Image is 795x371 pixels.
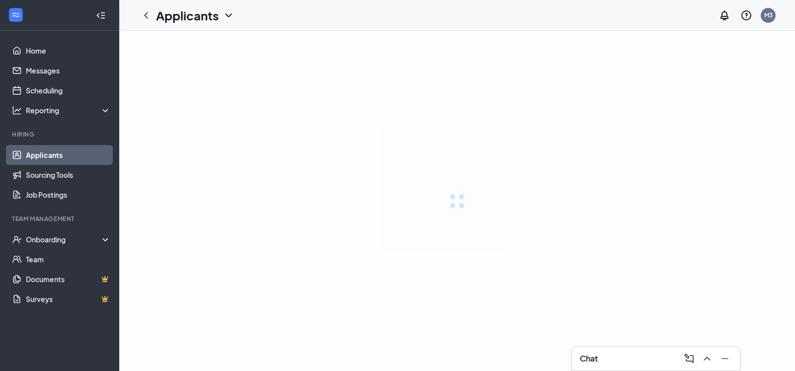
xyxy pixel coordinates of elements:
svg: WorkstreamLogo [11,10,21,20]
div: Hiring [12,130,109,139]
div: Reporting [26,105,111,115]
h3: Chat [580,353,598,364]
svg: ChevronUp [701,353,713,365]
a: Job Postings [26,185,111,205]
svg: ChevronLeft [140,9,152,21]
svg: Notifications [718,9,730,21]
svg: ComposeMessage [683,353,695,365]
a: Team [26,249,111,269]
a: DocumentsCrown [26,269,111,289]
button: Minimize [716,351,732,367]
div: Team Management [12,215,109,223]
svg: Collapse [96,10,106,20]
h1: Applicants [156,7,219,24]
button: ChevronUp [698,351,714,367]
a: Sourcing Tools [26,165,111,185]
div: Onboarding [26,234,111,244]
a: Scheduling [26,80,111,100]
svg: QuestionInfo [740,9,752,21]
div: M3 [764,11,773,19]
svg: ChevronDown [223,9,235,21]
a: Messages [26,61,111,80]
svg: Analysis [12,105,22,115]
a: Home [26,41,111,61]
svg: UserCheck [12,234,22,244]
a: SurveysCrown [26,289,111,309]
a: Applicants [26,145,111,165]
button: ComposeMessage [680,351,696,367]
svg: Minimize [719,353,731,365]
